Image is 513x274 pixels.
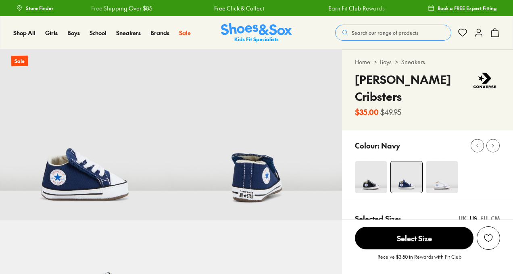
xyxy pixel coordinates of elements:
a: Home [355,58,370,66]
a: Store Finder [16,1,54,15]
b: $35.00 [355,107,379,117]
div: US [470,214,477,223]
a: Sneakers [401,58,425,66]
a: Earn Fit Club Rewards [307,4,364,13]
span: Store Finder [26,4,54,12]
p: Selected Size: [355,213,401,224]
a: Book a FREE Expert Fitting [428,1,497,15]
div: CM [491,214,500,223]
p: Sale [11,56,28,67]
a: Shoes & Sox [221,23,292,43]
a: Shop All [13,29,35,37]
img: SNS_Logo_Responsive.svg [221,23,292,43]
a: Boys [380,58,392,66]
div: > > [355,58,500,66]
div: UK [459,214,467,223]
span: Select Size [355,227,473,249]
s: $49.95 [380,107,401,117]
span: Book a FREE Expert Fitting [438,4,497,12]
button: Search our range of products [335,25,451,41]
div: EU [480,214,488,223]
p: Receive $3.50 in Rewards with Fit Club [377,253,461,268]
a: Sneakers [116,29,141,37]
button: Select Size [355,226,473,250]
a: Boys [67,29,80,37]
img: 4-181965_1 [426,161,458,193]
a: Free Click & Collect [193,4,243,13]
p: Navy [381,140,400,151]
img: 4-181961_1 [391,161,422,193]
a: Sale [179,29,191,37]
img: 6_1 [171,49,342,220]
button: Add to Wishlist [477,226,500,250]
span: Search our range of products [352,29,418,36]
img: Vendor logo [469,71,500,90]
img: 4-181969_1 [355,161,387,193]
p: Colour: [355,140,380,151]
a: Free Shipping Over $85 [70,4,131,13]
a: School [90,29,106,37]
h4: [PERSON_NAME] Cribsters [355,71,469,105]
a: Brands [150,29,169,37]
a: Girls [45,29,58,37]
